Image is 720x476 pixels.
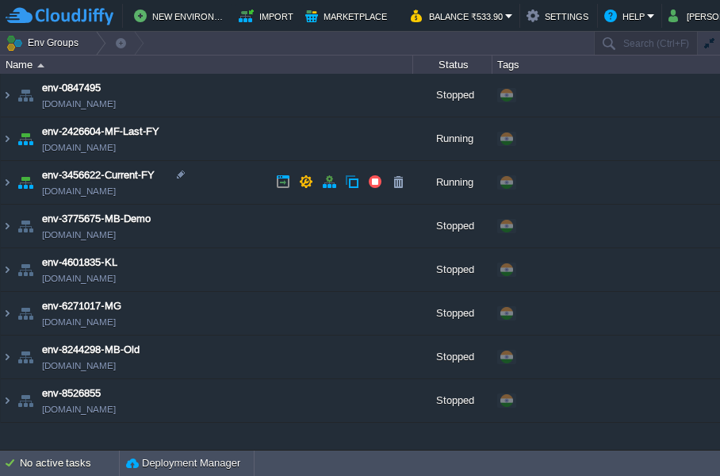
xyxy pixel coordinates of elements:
button: Import [239,6,296,25]
div: Name [2,56,412,74]
a: [DOMAIN_NAME] [42,96,116,112]
img: AMDAwAAAACH5BAEAAAAALAAAAAABAAEAAAICRAEAOw== [37,63,44,67]
div: No active tasks [20,451,119,476]
a: [DOMAIN_NAME] [42,140,116,155]
a: [DOMAIN_NAME] [42,271,116,286]
a: env-8526855 [42,386,101,401]
a: env-8244298-MB-Old [42,342,140,358]
img: AMDAwAAAACH5BAEAAAAALAAAAAABAAEAAAICRAEAOw== [14,74,36,117]
img: AMDAwAAAACH5BAEAAAAALAAAAAABAAEAAAICRAEAOw== [1,292,13,335]
img: AMDAwAAAACH5BAEAAAAALAAAAAABAAEAAAICRAEAOw== [14,205,36,248]
img: AMDAwAAAACH5BAEAAAAALAAAAAABAAEAAAICRAEAOw== [1,248,13,291]
div: Status [414,56,492,74]
button: Balance ₹533.90 [411,6,505,25]
img: AMDAwAAAACH5BAEAAAAALAAAAAABAAEAAAICRAEAOw== [14,379,36,422]
img: AMDAwAAAACH5BAEAAAAALAAAAAABAAEAAAICRAEAOw== [1,336,13,378]
img: AMDAwAAAACH5BAEAAAAALAAAAAABAAEAAAICRAEAOw== [1,117,13,160]
img: AMDAwAAAACH5BAEAAAAALAAAAAABAAEAAAICRAEAOw== [1,161,13,204]
iframe: chat widget [653,413,704,460]
img: CloudJiffy [6,6,113,26]
img: AMDAwAAAACH5BAEAAAAALAAAAAABAAEAAAICRAEAOw== [14,161,36,204]
a: env-6271017-MG [42,298,121,314]
div: Stopped [413,336,492,378]
button: Help [604,6,647,25]
img: AMDAwAAAACH5BAEAAAAALAAAAAABAAEAAAICRAEAOw== [1,74,13,117]
a: env-3456622-Current-FY [42,167,155,183]
a: env-4601835-KL [42,255,117,271]
a: env-3775675-MB-Demo [42,211,151,227]
div: Running [413,161,492,204]
img: AMDAwAAAACH5BAEAAAAALAAAAAABAAEAAAICRAEAOw== [14,248,36,291]
a: [DOMAIN_NAME] [42,358,116,374]
a: [DOMAIN_NAME] [42,401,116,417]
img: AMDAwAAAACH5BAEAAAAALAAAAAABAAEAAAICRAEAOw== [14,117,36,160]
button: Marketplace [305,6,389,25]
a: [DOMAIN_NAME] [42,227,116,243]
img: AMDAwAAAACH5BAEAAAAALAAAAAABAAEAAAICRAEAOw== [1,205,13,248]
div: Stopped [413,205,492,248]
div: Stopped [413,74,492,117]
a: [DOMAIN_NAME] [42,183,116,199]
div: Stopped [413,292,492,335]
a: [DOMAIN_NAME] [42,314,116,330]
img: AMDAwAAAACH5BAEAAAAALAAAAAABAAEAAAICRAEAOw== [1,379,13,422]
img: AMDAwAAAACH5BAEAAAAALAAAAAABAAEAAAICRAEAOw== [14,292,36,335]
a: env-0847495 [42,80,101,96]
button: New Environment [134,6,229,25]
img: AMDAwAAAACH5BAEAAAAALAAAAAABAAEAAAICRAEAOw== [14,336,36,378]
div: Stopped [413,379,492,422]
button: Deployment Manager [126,455,240,471]
div: Stopped [413,248,492,291]
a: env-2426604-MF-Last-FY [42,124,159,140]
div: Running [413,117,492,160]
button: Env Groups [6,32,84,54]
button: Settings [527,6,591,25]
